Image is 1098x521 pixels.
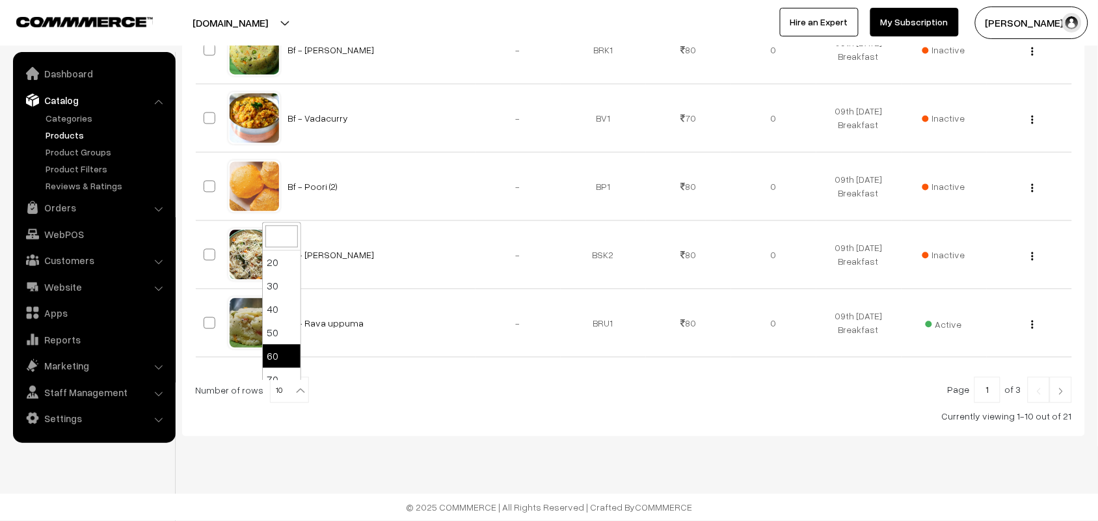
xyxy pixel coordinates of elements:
li: 60 [263,345,301,368]
td: 09th [DATE] Breakfast [816,85,902,153]
td: 09th [DATE] Breakfast [816,16,902,85]
a: Bf - Poori (2) [288,181,338,193]
td: - [475,289,561,358]
td: 0 [731,221,816,289]
img: Menu [1032,252,1034,261]
td: 09th [DATE] Breakfast [816,153,902,221]
td: 80 [646,16,731,85]
a: COMMMERCE [16,13,130,29]
td: 80 [646,153,731,221]
a: Reports [16,328,171,351]
td: BP1 [561,153,646,221]
a: WebPOS [16,222,171,246]
a: Product Filters [42,162,171,176]
a: Orders [16,196,171,219]
td: 09th [DATE] Breakfast [816,221,902,289]
span: Inactive [922,44,965,57]
span: 10 [270,377,309,403]
td: 80 [646,289,731,358]
td: 09th [DATE] Breakfast [816,289,902,358]
li: 50 [263,321,301,345]
td: - [475,153,561,221]
span: Inactive [922,248,965,262]
td: - [475,16,561,85]
a: Reviews & Ratings [42,179,171,193]
a: COMMMERCE [635,502,692,513]
a: Customers [16,248,171,272]
a: Product Groups [42,145,171,159]
img: COMMMERCE [16,17,153,27]
a: Dashboard [16,62,171,85]
td: 0 [731,153,816,221]
span: Number of rows [195,384,263,397]
td: BSK2 [561,221,646,289]
span: of 3 [1005,384,1021,395]
td: - [475,221,561,289]
a: Website [16,275,171,299]
img: user [1062,13,1082,33]
a: Bf - [PERSON_NAME] [288,250,375,261]
a: Categories [42,111,171,125]
td: BRU1 [561,289,646,358]
li: 30 [263,274,301,298]
a: Marketing [16,354,171,377]
a: Staff Management [16,381,171,404]
td: - [475,85,561,153]
a: Catalog [16,88,171,112]
img: Menu [1032,47,1034,56]
td: BRK1 [561,16,646,85]
div: Currently viewing 1-10 out of 21 [195,410,1072,423]
a: Apps [16,301,171,325]
a: Bf - Vadacurry [288,113,349,124]
td: BV1 [561,85,646,153]
li: 40 [263,298,301,321]
td: 0 [731,85,816,153]
span: 10 [271,378,308,404]
img: Menu [1032,184,1034,193]
span: Active [926,315,962,332]
button: [PERSON_NAME] s… [975,7,1088,39]
li: 20 [263,251,301,274]
a: Hire an Expert [780,8,859,36]
img: Menu [1032,321,1034,329]
a: Settings [16,407,171,430]
span: Inactive [922,180,965,194]
a: My Subscription [870,8,959,36]
li: 70 [263,368,301,392]
img: Left [1033,388,1045,395]
button: [DOMAIN_NAME] [147,7,314,39]
span: Page [948,384,970,395]
td: 80 [646,221,731,289]
td: 0 [731,289,816,358]
a: Bf - [PERSON_NAME] [288,45,375,56]
img: Right [1055,388,1067,395]
span: Inactive [922,112,965,126]
td: 70 [646,85,731,153]
img: Menu [1032,116,1034,124]
a: Bf - Rava uppuma [288,318,364,329]
a: Products [42,128,171,142]
td: 0 [731,16,816,85]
